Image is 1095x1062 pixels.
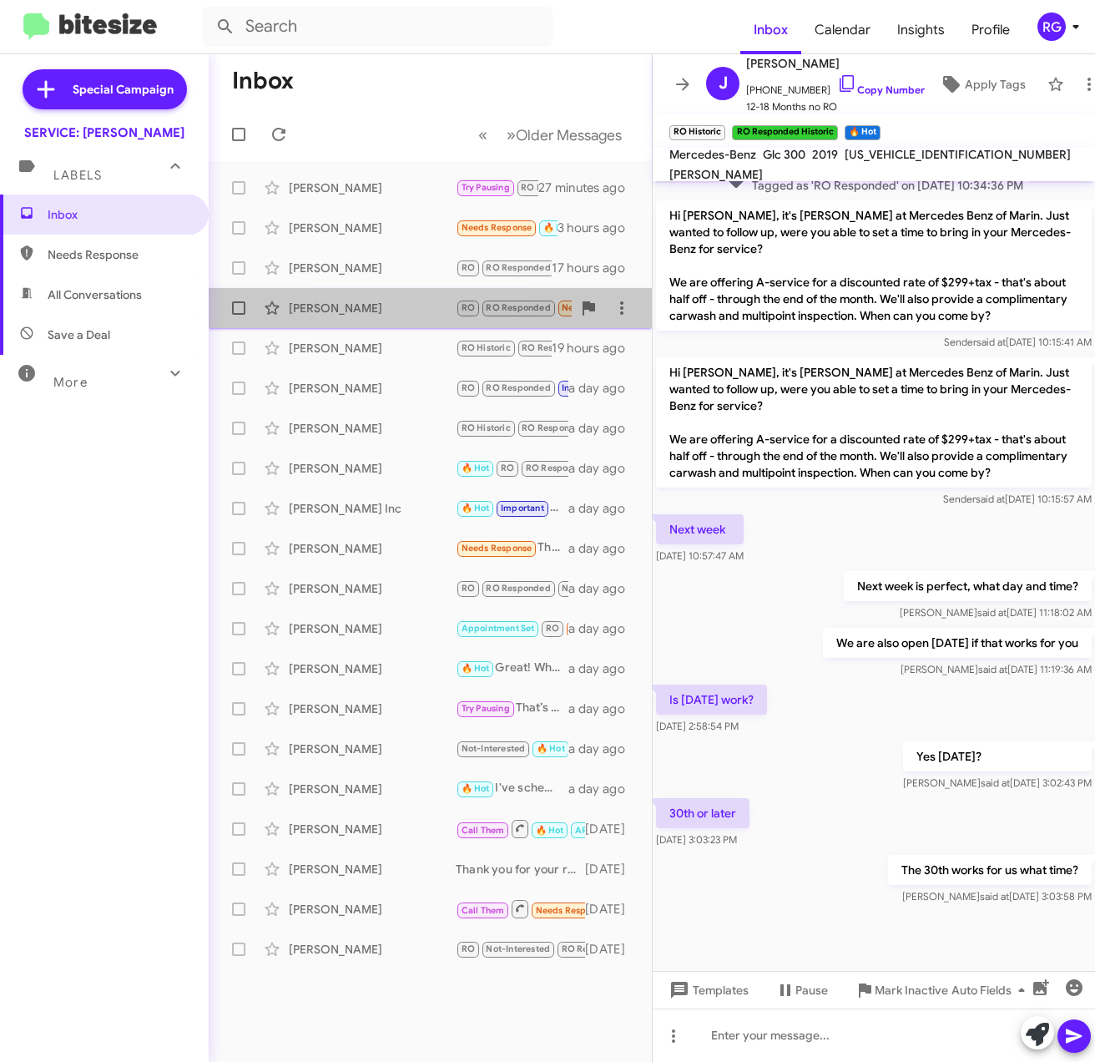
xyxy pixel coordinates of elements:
span: RO Responded [486,302,550,313]
div: [PERSON_NAME] [289,660,456,677]
span: Calendar [801,6,884,54]
span: RO [462,382,475,393]
span: [PHONE_NUMBER] [746,73,925,99]
span: Labels [53,168,102,183]
div: a day ago [568,620,638,637]
span: Try Pausing [462,703,510,714]
p: The 30th works for us what time? [888,855,1092,885]
span: RO Responded [486,262,550,273]
span: Important [562,382,605,393]
span: J [719,70,728,97]
p: We are also open [DATE] if that works for you [823,628,1092,658]
div: [PERSON_NAME] [289,941,456,958]
div: SERVICE: [PERSON_NAME] [24,124,184,141]
div: 17 hours ago [552,260,638,276]
span: « [478,124,487,145]
p: Next week [656,514,744,544]
div: a day ago [568,660,638,677]
div: Great! What time [DATE] works best for you to bring in your vehicle for service? [456,659,568,678]
a: Special Campaign [23,69,187,109]
span: RO Responded Historic [522,342,622,353]
span: RO [462,583,475,594]
div: [PERSON_NAME] [289,580,456,597]
div: [PERSON_NAME] [289,340,456,357]
small: RO Historic [669,125,725,140]
div: [DATE] [585,941,638,958]
div: Thanks anyway [456,539,568,558]
span: RO [462,262,475,273]
span: 🔥 Hot [462,663,490,674]
span: Needs Response [462,543,532,554]
span: Try Pausing [462,182,510,193]
span: Apply Tags [965,69,1026,99]
span: Sender [DATE] 10:15:57 AM [943,493,1092,505]
span: Glc 300 [763,147,805,162]
div: Will do. Thank you! [456,378,568,397]
span: [US_VEHICLE_IDENTIFICATION_NUMBER] [845,147,1071,162]
div: [PERSON_NAME] [289,700,456,717]
div: [PERSON_NAME] [289,540,456,557]
a: Copy Number [837,83,925,96]
span: Not-Interested [486,943,550,954]
div: Need to earn the money. [456,178,538,197]
span: said at [977,606,1007,619]
span: RO [501,463,514,473]
span: Profile [958,6,1023,54]
span: 🔥 Hot [462,463,490,473]
span: 12-18 Months no RO [746,99,925,115]
span: Mark Inactive [875,975,948,1005]
span: 🔥 Hot [543,222,572,233]
span: Needs Response [536,905,607,916]
span: RO [462,943,475,954]
div: [PERSON_NAME] [289,460,456,477]
div: [PERSON_NAME] [289,260,456,276]
span: [PERSON_NAME] [DATE] 11:18:02 AM [900,606,1092,619]
span: 🔥 Hot [462,503,490,513]
p: 30th or later [656,798,749,828]
span: All Conversations [48,286,142,303]
div: [PERSON_NAME] [289,420,456,437]
div: [DATE] [585,821,638,837]
span: RO [462,302,475,313]
span: APPOINTMENT SET [575,825,657,836]
div: [PERSON_NAME] [289,220,456,236]
div: The 30th works for us what time? [456,338,552,357]
p: Is [DATE] work? [656,685,767,715]
span: RO Responded [526,463,590,473]
span: [PERSON_NAME] [DATE] 3:03:58 PM [902,890,1092,903]
span: [PERSON_NAME] [669,167,763,182]
span: RO Responded [486,382,550,393]
button: Mark Inactive [841,975,961,1005]
div: We're flying back to [GEOGRAPHIC_DATA] and leaving the car here, so it won't be used much. So pro... [456,458,568,478]
span: 🔥 Hot [462,783,490,794]
span: Needs Response [562,302,633,313]
span: Needs Response [48,246,189,263]
button: Apply Tags [925,69,1039,99]
div: That’s perfectly fine! Just let me know when you’re ready, and we can schedule your appointment. [456,699,568,718]
h1: Inbox [232,68,294,94]
span: [PERSON_NAME] [746,53,925,73]
button: Templates [653,975,762,1005]
nav: Page navigation example [469,118,632,152]
span: Call Them [462,905,505,916]
span: Inbox [48,206,189,223]
div: [PERSON_NAME] [289,300,456,316]
div: Ok. Will let you know [456,818,585,839]
span: More [53,375,88,390]
div: a day ago [568,380,638,397]
div: a day ago [568,580,638,597]
span: RO Historic [521,182,570,193]
span: Needs Response [462,222,532,233]
span: Pause [795,975,828,1005]
div: [URL][DOMAIN_NAME] [456,218,558,237]
span: Appointment Set [462,623,535,634]
div: [PERSON_NAME] [289,901,456,918]
span: RO Historic [462,342,511,353]
div: My car is not yet in need of service. Check in your records. [456,939,585,958]
p: Yes [DATE]? [903,741,1092,771]
span: Mercedes-Benz [669,147,756,162]
div: [PERSON_NAME] [289,861,456,877]
small: 🔥 Hot [845,125,881,140]
span: RO [546,623,559,634]
div: 3 hours ago [558,220,638,236]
